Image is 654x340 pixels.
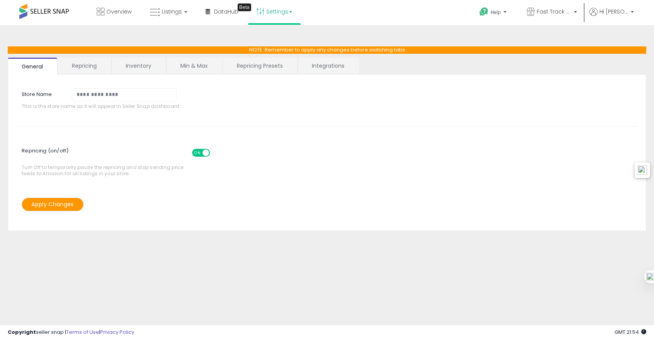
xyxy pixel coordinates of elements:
[214,8,238,15] span: DataHub
[8,58,57,75] a: General
[209,150,221,156] span: OFF
[8,328,36,336] strong: Copyright
[66,328,99,336] a: Terms of Use
[58,58,111,74] a: Repricing
[106,8,132,15] span: Overview
[16,88,66,98] label: Store Name
[615,328,646,336] span: 2025-08-17 21:54 GMT
[537,8,572,15] span: Fast Track FBA
[22,198,84,211] button: Apply Changes
[599,8,628,15] span: Hi [PERSON_NAME]
[223,58,297,74] a: Repricing Presets
[22,103,181,109] span: This is the store name as it will appear in Seller Snap dashboard.
[100,328,134,336] a: Privacy Policy
[112,58,165,74] a: Inventory
[298,58,358,74] a: Integrations
[479,7,489,17] i: Get Help
[22,143,217,164] span: Repricing (on/off)
[238,3,251,11] div: Tooltip anchor
[22,145,188,176] span: Turn Off to temporarily pause the repricing and stop sending price feeds to Amazon for all listin...
[166,58,222,74] a: Min & Max
[8,46,646,54] p: NOTE: Remember to apply any changes before switching tabs
[589,8,634,25] a: Hi [PERSON_NAME]
[162,8,182,15] span: Listings
[638,166,647,175] img: icon48.png
[8,329,134,336] div: seller snap | |
[491,9,501,15] span: Help
[473,1,514,25] a: Help
[193,150,202,156] span: ON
